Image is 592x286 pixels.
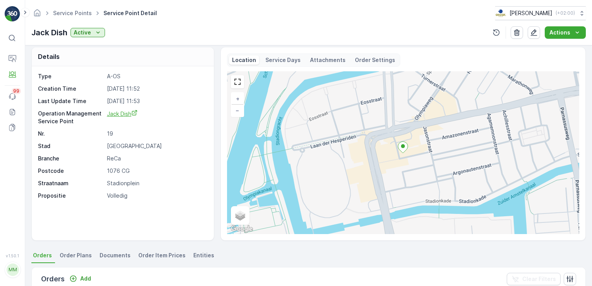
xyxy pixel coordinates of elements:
[38,130,104,138] p: Nr.
[107,97,206,105] p: [DATE] 11:53
[7,264,19,276] div: MM
[193,252,214,259] span: Entities
[5,89,20,104] a: 99
[107,179,206,187] p: Stadionplein
[102,9,158,17] span: Service Point Detail
[38,155,104,162] p: Branche
[5,6,20,22] img: logo
[38,52,60,61] p: Details
[107,192,206,200] p: Volledig
[38,72,104,80] p: Type
[13,88,19,94] p: 99
[232,207,249,224] a: Layers
[522,275,556,283] p: Clear Filters
[232,105,243,116] a: Zoom Out
[53,10,92,16] a: Service Points
[71,28,105,37] button: Active
[5,260,20,280] button: MM
[495,9,506,17] img: basis-logo_rgb2x.png
[232,93,243,105] a: Zoom In
[100,252,131,259] span: Documents
[107,110,206,125] a: Jack Dish
[107,85,206,93] p: [DATE] 11:52
[107,130,206,138] p: 19
[229,224,255,234] img: Google
[545,26,586,39] button: Actions
[38,179,104,187] p: Straatnaam
[310,56,346,64] p: Attachments
[265,56,301,64] p: Service Days
[66,274,94,283] button: Add
[107,167,206,175] p: 1076 CG
[355,56,395,64] p: Order Settings
[138,252,186,259] span: Order Item Prices
[556,10,575,16] p: ( +02:00 )
[232,56,256,64] p: Location
[31,27,67,38] p: Jack Dish
[507,273,561,285] button: Clear Filters
[74,29,91,36] p: Active
[38,192,104,200] p: Propositie
[107,72,206,80] p: A-OS
[549,29,570,36] p: Actions
[38,142,104,150] p: Stad
[41,274,65,284] p: Orders
[33,252,52,259] span: Orders
[38,110,104,125] p: Operation Management Service Point
[236,107,239,114] span: −
[38,167,104,175] p: Postcode
[38,97,104,105] p: Last Update Time
[5,253,20,258] span: v 1.50.1
[236,95,239,102] span: +
[107,110,138,117] span: Jack Dish
[495,6,586,20] button: [PERSON_NAME](+02:00)
[232,76,243,88] a: View Fullscreen
[38,85,104,93] p: Creation Time
[509,9,552,17] p: [PERSON_NAME]
[60,252,92,259] span: Order Plans
[229,224,255,234] a: Open this area in Google Maps (opens a new window)
[107,142,206,150] p: [GEOGRAPHIC_DATA]
[33,12,41,18] a: Homepage
[107,155,206,162] p: ReCa
[80,275,91,283] p: Add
